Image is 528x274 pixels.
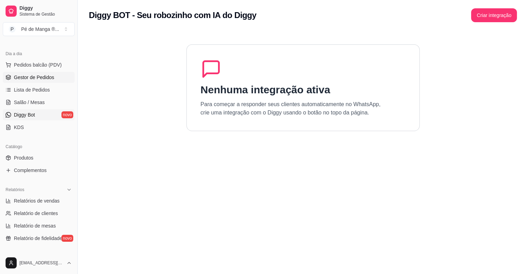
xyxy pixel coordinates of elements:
span: Pedidos balcão (PDV) [14,61,62,68]
button: Pedidos balcão (PDV) [3,59,75,70]
span: KDS [14,124,24,131]
h1: Nenhuma integração ativa [201,84,330,96]
span: Gestor de Pedidos [14,74,54,81]
span: Diggy Bot [14,111,35,118]
span: Salão / Mesas [14,99,45,106]
a: Relatório de fidelidadenovo [3,233,75,244]
span: [EMAIL_ADDRESS][DOMAIN_NAME] [19,260,64,266]
p: Para começar a responder seus clientes automaticamente no WhatsApp, crie uma integração com o Dig... [201,100,381,117]
span: Produtos [14,154,33,161]
a: Gestor de Pedidos [3,72,75,83]
a: Lista de Pedidos [3,84,75,95]
a: DiggySistema de Gestão [3,3,75,19]
a: Diggy Botnovo [3,109,75,120]
span: Complementos [14,167,47,174]
span: Diggy [19,5,72,11]
span: Relatório de clientes [14,210,58,217]
span: P [9,26,16,33]
span: Relatório de mesas [14,222,56,229]
a: Relatório de clientes [3,208,75,219]
span: Sistema de Gestão [19,11,72,17]
a: Produtos [3,152,75,163]
span: Relatório de fidelidade [14,235,62,242]
a: Relatórios de vendas [3,195,75,206]
a: KDS [3,122,75,133]
button: [EMAIL_ADDRESS][DOMAIN_NAME] [3,255,75,271]
a: Salão / Mesas [3,97,75,108]
h2: Diggy BOT - Seu robozinho com IA do Diggy [89,10,257,21]
button: Select a team [3,22,75,36]
button: Criar integração [471,8,517,22]
a: Relatório de mesas [3,220,75,231]
span: Relatórios de vendas [14,197,60,204]
a: Complementos [3,165,75,176]
div: Catálogo [3,141,75,152]
div: Pé de Manga ® ... [21,26,59,33]
div: Dia a dia [3,48,75,59]
span: Relatórios [6,187,24,192]
span: Lista de Pedidos [14,86,50,93]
